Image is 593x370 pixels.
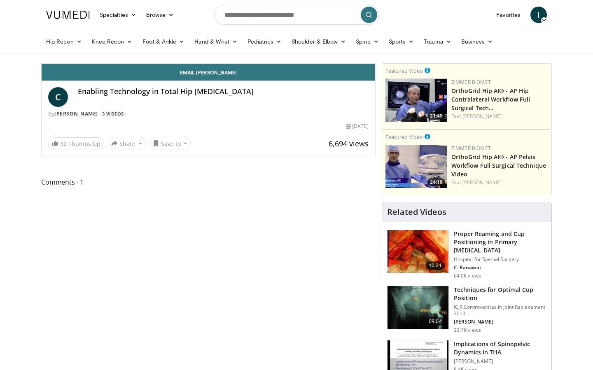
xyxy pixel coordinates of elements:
div: [DATE] [346,123,368,130]
a: Pediatrics [243,33,287,50]
img: 9ceeadf7-7a50-4be6-849f-8c42a554e74d.150x105_q85_crop-smart_upscale.jpg [388,230,448,273]
span: 32 [60,140,67,148]
a: Trauma [419,33,456,50]
a: Business [456,33,498,50]
a: 10:21 Proper Reaming and Cup Positioning in Primary [MEDICAL_DATA] Hospital for Special Surgery C... [387,230,546,279]
a: Knee Recon [87,33,138,50]
span: 21:40 [427,112,445,120]
a: 09:04 Techniques for Optimal Cup Position ICJR Controversies in Joint Replacement 2010 [PERSON_NA... [387,286,546,333]
p: Hospital for Special Surgery [454,256,546,263]
a: OrthoGrid Hip AI® - AP Hip Contralateral Workflow Full Surgical Tech… [451,87,530,112]
img: c80c1d29-5d08-4b57-b833-2b3295cd5297.150x105_q85_crop-smart_upscale.jpg [385,145,447,188]
img: Screen_shot_2010-09-10_at_12.36.11_PM_2.png.150x105_q85_crop-smart_upscale.jpg [388,286,448,329]
h3: Techniques for Optimal Cup Position [454,286,546,302]
p: C. Ranawat [454,264,546,271]
span: 10:21 [425,261,445,270]
h3: Proper Reaming and Cup Positioning in Primary [MEDICAL_DATA] [454,230,546,254]
a: [PERSON_NAME] [462,113,502,120]
small: Featured Video [385,67,423,74]
a: [PERSON_NAME] [462,179,502,186]
span: 09:04 [425,317,445,326]
span: Comments 1 [41,177,376,187]
a: 24:18 [385,145,447,188]
a: Hand & Wrist [189,33,243,50]
a: Zimmer Biomet [451,145,491,152]
a: 3 Videos [99,110,126,117]
div: Feat. [451,179,548,186]
span: 24:18 [427,178,445,186]
p: [PERSON_NAME] [454,319,546,325]
div: Feat. [451,113,548,120]
h4: Enabling Technology in Total Hip [MEDICAL_DATA] [78,87,369,96]
a: Zimmer Biomet [451,79,491,86]
a: 32 Thumbs Up [48,137,104,150]
p: [PERSON_NAME] [454,358,546,365]
p: ICJR Controversies in Joint Replacement 2010 [454,304,546,317]
div: By [48,110,369,118]
img: 96a9cbbb-25ee-4404-ab87-b32d60616ad7.150x105_q85_crop-smart_upscale.jpg [385,79,447,122]
a: 21:40 [385,79,447,122]
small: Featured Video [385,133,423,141]
span: 6,694 views [329,139,369,148]
img: VuMedi Logo [46,11,90,19]
a: Foot & Ankle [138,33,190,50]
a: Hip Recon [41,33,87,50]
a: Sports [384,33,419,50]
a: Email [PERSON_NAME] [42,64,375,81]
input: Search topics, interventions [214,5,379,25]
button: Save to [149,137,191,150]
a: I [530,7,547,23]
a: Specialties [95,7,141,23]
button: Share [107,137,146,150]
a: [PERSON_NAME] [54,110,98,117]
a: Shoulder & Elbow [287,33,351,50]
a: Favorites [491,7,525,23]
h3: Implications of Spinopelvic Dynamics in THA [454,340,546,356]
a: Spine [351,33,383,50]
a: OrthoGrid Hip AI® - AP Pelvis Workflow Full Surgical Technique Video [451,153,546,178]
h4: Related Videos [387,207,446,217]
a: Browse [141,7,179,23]
p: 33.7K views [454,327,481,333]
a: C [48,87,68,107]
p: 64.0K views [454,273,481,279]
